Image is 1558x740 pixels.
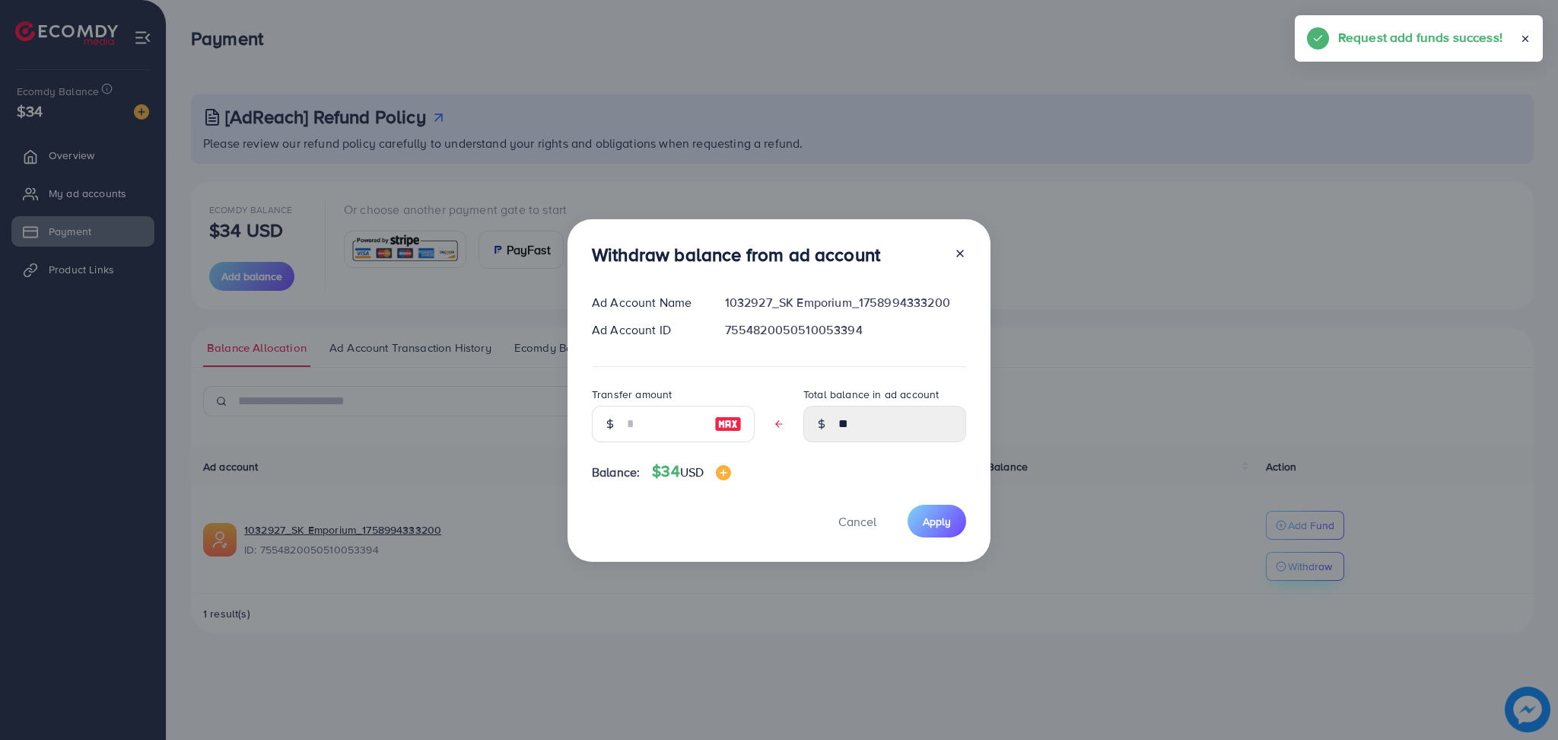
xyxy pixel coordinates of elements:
h5: Request add funds success! [1338,27,1502,47]
span: Balance: [592,464,640,481]
img: image [716,465,731,480]
div: Ad Account ID [580,321,713,339]
span: Cancel [838,513,876,530]
h4: $34 [652,462,731,481]
div: Ad Account Name [580,294,713,311]
button: Apply [908,505,966,537]
div: 7554820050510053394 [713,321,978,339]
button: Cancel [819,505,895,537]
label: Total balance in ad account [803,387,939,402]
img: image [714,415,742,433]
h3: Withdraw balance from ad account [592,244,880,266]
span: USD [680,464,704,480]
label: Transfer amount [592,387,672,402]
span: Apply [923,514,951,529]
div: 1032927_SK Emporium_1758994333200 [713,294,978,311]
